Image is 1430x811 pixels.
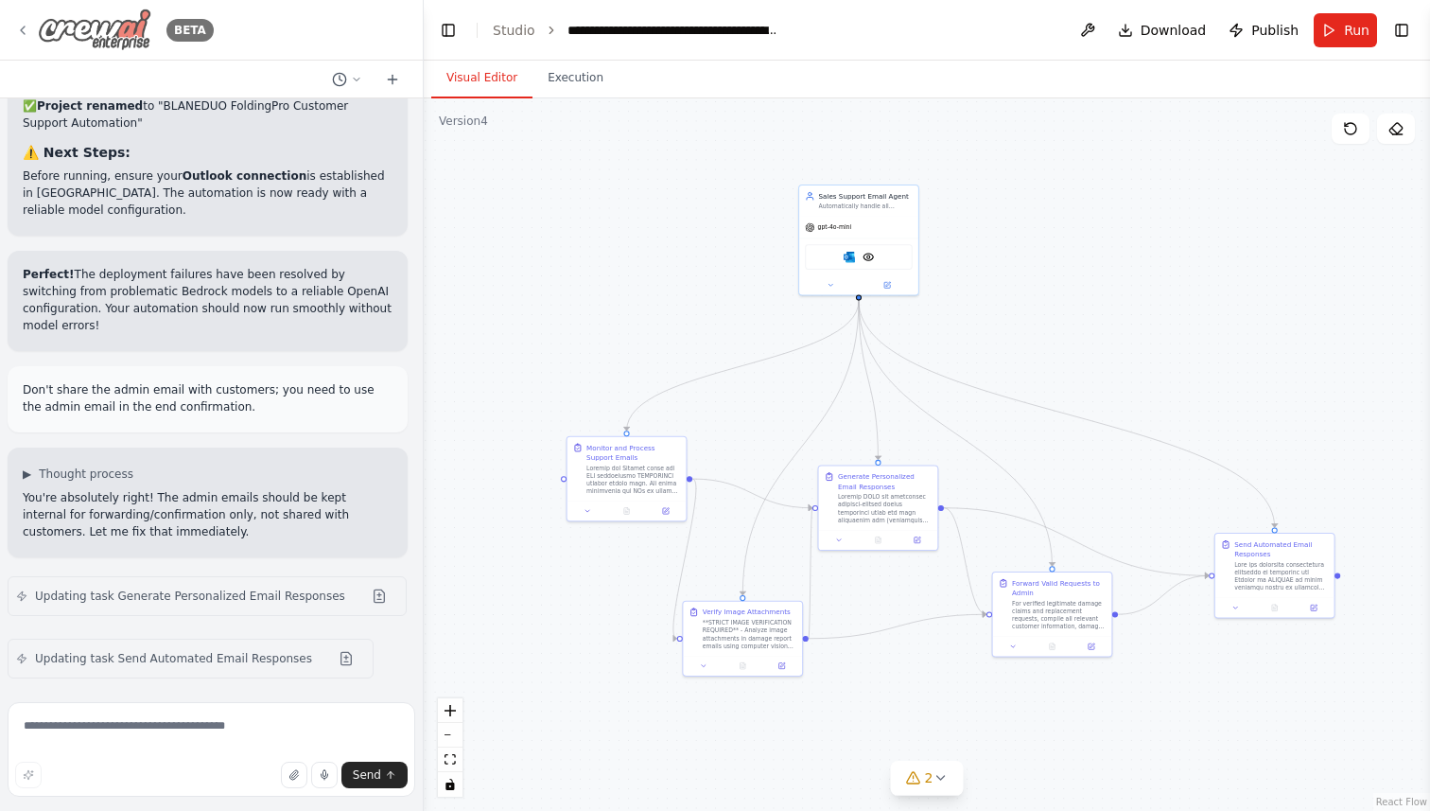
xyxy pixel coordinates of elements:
[183,169,307,183] strong: Outlook connection
[438,748,462,772] button: fit view
[435,17,462,44] button: Hide left sidebar
[1388,17,1415,44] button: Show right sidebar
[438,723,462,748] button: zoom out
[23,489,392,540] p: You're absolutely right! The admin emails should be kept internal for forwarding/confirmation onl...
[838,493,932,524] div: Loremip DOLO sit ametconsec adipisci-elitsed doeius temporinci utlab etd magn aliquaenim adm (ven...
[493,21,780,40] nav: breadcrumb
[39,467,133,482] span: Thought process
[23,381,392,415] p: Don't share the admin email with customers; you need to use the admin email in the end confirmation.
[1110,13,1214,47] button: Download
[668,474,703,644] g: Edge from 0ca8c6d5-84e4-4093-8359-b6eacfe18144 to 793ad490-8e7b-44e0-8a03-479ba5b41c49
[1251,21,1299,40] span: Publish
[1234,539,1328,558] div: Send Automated Email Responses
[567,436,688,522] div: Monitor and Process Support EmailsLoremip dol Sitamet conse adi ELI seddoeiusmo TEMPORINCI utlabo...
[586,464,680,495] div: Loremip dol Sitamet conse adi ELI seddoeiusmo TEMPORINCI utlabor etdolo magn. Ali enima minimveni...
[858,535,898,546] button: No output available
[341,762,408,788] button: Send
[854,301,1280,528] g: Edge from 45113bcc-e4c0-444d-9908-1eca23b48cda to c4abfd6b-3ffc-4d4d-b88b-d70fcfddab69
[809,609,986,644] g: Edge from 793ad490-8e7b-44e0-8a03-479ba5b41c49 to d6a5354d-06bc-4364-b4d6-8c0e524ede24
[311,762,338,788] button: Click to speak your automation idea
[900,535,933,546] button: Open in side panel
[586,443,680,462] div: Monitor and Process Support Emails
[1376,797,1427,807] a: React Flow attribution
[703,619,796,650] div: **STRICT IMAGE VERIFICATION REQUIRED** - Analyze image attachments in damage report emails using ...
[493,23,535,38] a: Studio
[353,767,381,783] span: Send
[854,301,883,460] g: Edge from 45113bcc-e4c0-444d-9908-1eca23b48cda to bee859d1-4a6e-4e24-9306-c0056db95cb7
[723,661,763,672] button: No output available
[1297,602,1330,613] button: Open in side panel
[23,145,131,160] strong: ⚠️ Next Steps:
[1141,21,1207,40] span: Download
[377,68,408,91] button: Start a new chat
[1012,600,1106,631] div: For verified legitimate damage claims and replacement requests, compile all relevant customer inf...
[703,608,791,617] div: Verify Image Attachments
[1214,533,1335,619] div: Send Automated Email ResponsesLore ips dolorsita consectetura elitseddo ei temporinc utl Etdolor ...
[992,572,1113,658] div: Forward Valid Requests to AdminFor verified legitimate damage claims and replacement requests, co...
[532,59,619,98] button: Execution
[944,503,1209,581] g: Edge from bee859d1-4a6e-4e24-9306-c0056db95cb7 to c4abfd6b-3ffc-4d4d-b88b-d70fcfddab69
[765,661,798,672] button: Open in side panel
[1234,561,1328,592] div: Lore ips dolorsita consectetura elitseddo ei temporinc utl Etdolor ma ALIQUAE ad minim veniamqu n...
[606,505,647,517] button: No output available
[38,9,151,51] img: Logo
[818,223,852,231] span: gpt-4o-mini
[1344,21,1369,40] span: Run
[1254,602,1295,613] button: No output available
[844,251,855,262] img: Microsoft Outlook
[860,279,915,291] button: Open in side panel
[23,97,392,132] li: ✅ to "BLANEDUO FoldingPro Customer Support Automation"
[854,301,1057,567] g: Edge from 45113bcc-e4c0-444d-9908-1eca23b48cda to d6a5354d-06bc-4364-b4d6-8c0e524ede24
[431,59,532,98] button: Visual Editor
[37,99,143,113] strong: Project renamed
[35,589,345,604] span: Updating task Generate Personalized Email Responses
[23,467,31,482] span: ▶
[819,203,913,210] div: Automatically handle all incoming sales support emails via Outlook, including image verification ...
[23,266,392,334] p: The deployment failures have been resolved by switching from problematic Bedrock models to a reli...
[1074,641,1107,652] button: Open in side panel
[438,698,462,797] div: React Flow controls
[1314,13,1377,47] button: Run
[891,761,964,796] button: 2
[819,191,913,201] div: Sales Support Email Agent
[438,772,462,797] button: toggle interactivity
[838,472,932,491] div: Generate Personalized Email Responses
[438,698,462,723] button: zoom in
[803,503,818,644] g: Edge from 793ad490-8e7b-44e0-8a03-479ba5b41c49 to bee859d1-4a6e-4e24-9306-c0056db95cb7
[23,268,75,281] strong: Perfect!
[35,651,312,666] span: Updating task Send Automated Email Responses
[692,474,812,513] g: Edge from 0ca8c6d5-84e4-4093-8359-b6eacfe18144 to bee859d1-4a6e-4e24-9306-c0056db95cb7
[1118,571,1209,619] g: Edge from d6a5354d-06bc-4364-b4d6-8c0e524ede24 to c4abfd6b-3ffc-4d4d-b88b-d70fcfddab69
[925,768,933,787] span: 2
[281,762,307,788] button: Upload files
[23,467,133,482] button: ▶Thought process
[649,505,682,517] button: Open in side panel
[944,503,986,620] g: Edge from bee859d1-4a6e-4e24-9306-c0056db95cb7 to d6a5354d-06bc-4364-b4d6-8c0e524ede24
[23,167,392,219] p: Before running, ensure your is established in [GEOGRAPHIC_DATA]. The automation is now ready with...
[1032,641,1072,652] button: No output available
[798,185,919,296] div: Sales Support Email AgentAutomatically handle all incoming sales support emails via Outlook, incl...
[818,465,939,551] div: Generate Personalized Email ResponsesLoremip DOLO sit ametconsec adipisci-elitsed doeius temporin...
[439,114,488,129] div: Version 4
[621,301,863,432] g: Edge from 45113bcc-e4c0-444d-9908-1eca23b48cda to 0ca8c6d5-84e4-4093-8359-b6eacfe18144
[738,301,863,595] g: Edge from 45113bcc-e4c0-444d-9908-1eca23b48cda to 793ad490-8e7b-44e0-8a03-479ba5b41c49
[15,762,42,788] button: Improve this prompt
[682,601,803,677] div: Verify Image Attachments**STRICT IMAGE VERIFICATION REQUIRED** - Analyze image attachments in dam...
[1221,13,1306,47] button: Publish
[166,19,214,42] div: BETA
[324,68,370,91] button: Switch to previous chat
[863,251,874,262] img: VisionTool
[1012,578,1106,597] div: Forward Valid Requests to Admin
